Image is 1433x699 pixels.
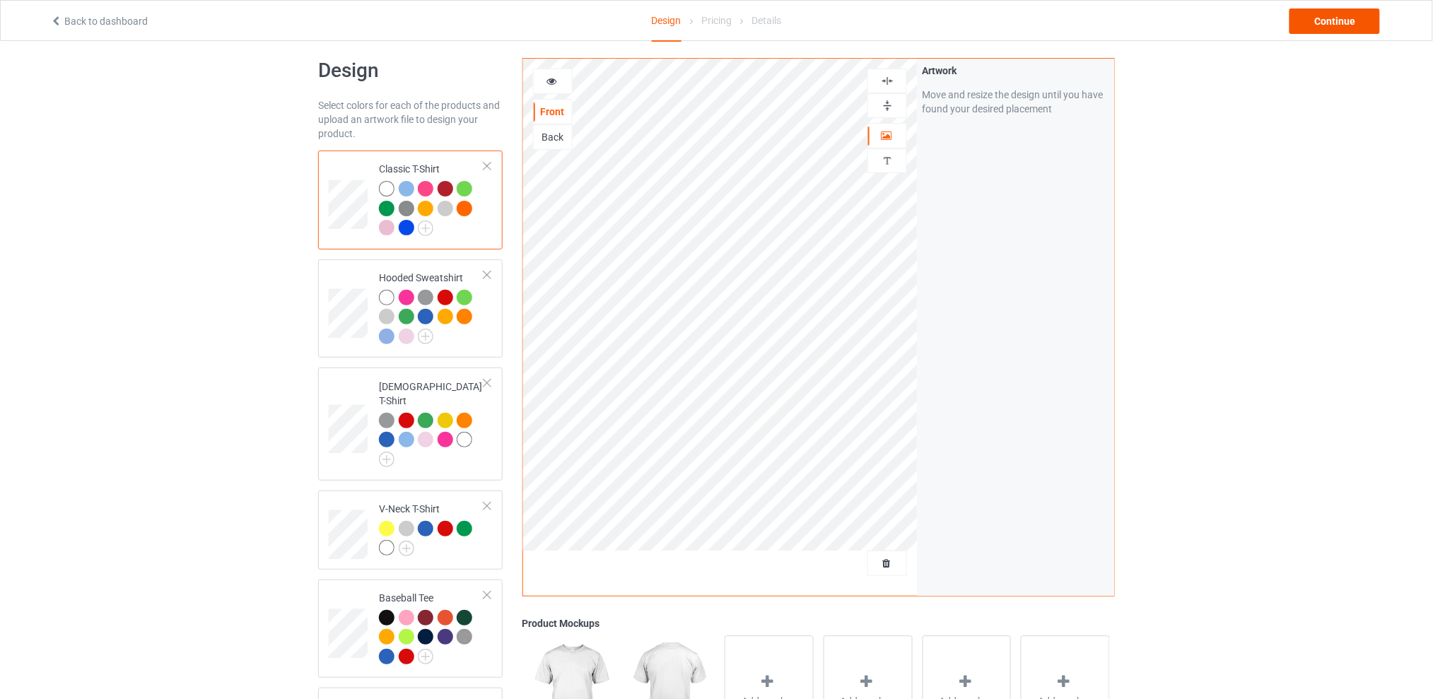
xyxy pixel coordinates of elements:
[418,329,433,344] img: svg+xml;base64,PD94bWwgdmVyc2lvbj0iMS4wIiBlbmNvZGluZz0iVVRGLTgiPz4KPHN2ZyB3aWR0aD0iMjJweCIgaGVpZ2...
[399,541,414,556] img: svg+xml;base64,PD94bWwgdmVyc2lvbj0iMS4wIiBlbmNvZGluZz0iVVRGLTgiPz4KPHN2ZyB3aWR0aD0iMjJweCIgaGVpZ2...
[534,105,572,119] div: Front
[701,1,732,40] div: Pricing
[418,221,433,236] img: svg+xml;base64,PD94bWwgdmVyc2lvbj0iMS4wIiBlbmNvZGluZz0iVVRGLTgiPz4KPHN2ZyB3aWR0aD0iMjJweCIgaGVpZ2...
[318,151,503,249] div: Classic T-Shirt
[418,649,433,664] img: svg+xml;base64,PD94bWwgdmVyc2lvbj0iMS4wIiBlbmNvZGluZz0iVVRGLTgiPz4KPHN2ZyB3aWR0aD0iMjJweCIgaGVpZ2...
[318,58,503,83] h1: Design
[534,130,572,144] div: Back
[652,1,682,42] div: Design
[922,64,1109,78] div: Artwork
[379,271,484,343] div: Hooded Sweatshirt
[1289,8,1380,34] div: Continue
[379,380,484,462] div: [DEMOGRAPHIC_DATA] T-Shirt
[881,74,894,88] img: svg%3E%0A
[379,162,484,235] div: Classic T-Shirt
[457,629,472,645] img: heather_texture.png
[922,88,1109,116] div: Move and resize the design until you have found your desired placement
[379,502,484,555] div: V-Neck T-Shirt
[318,580,503,679] div: Baseball Tee
[379,452,394,467] img: svg+xml;base64,PD94bWwgdmVyc2lvbj0iMS4wIiBlbmNvZGluZz0iVVRGLTgiPz4KPHN2ZyB3aWR0aD0iMjJweCIgaGVpZ2...
[881,99,894,112] img: svg%3E%0A
[318,368,503,480] div: [DEMOGRAPHIC_DATA] T-Shirt
[751,1,781,40] div: Details
[522,616,1115,630] div: Product Mockups
[379,591,484,664] div: Baseball Tee
[318,98,503,141] div: Select colors for each of the products and upload an artwork file to design your product.
[50,16,148,27] a: Back to dashboard
[318,491,503,570] div: V-Neck T-Shirt
[399,201,414,216] img: heather_texture.png
[881,154,894,168] img: svg%3E%0A
[318,259,503,358] div: Hooded Sweatshirt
